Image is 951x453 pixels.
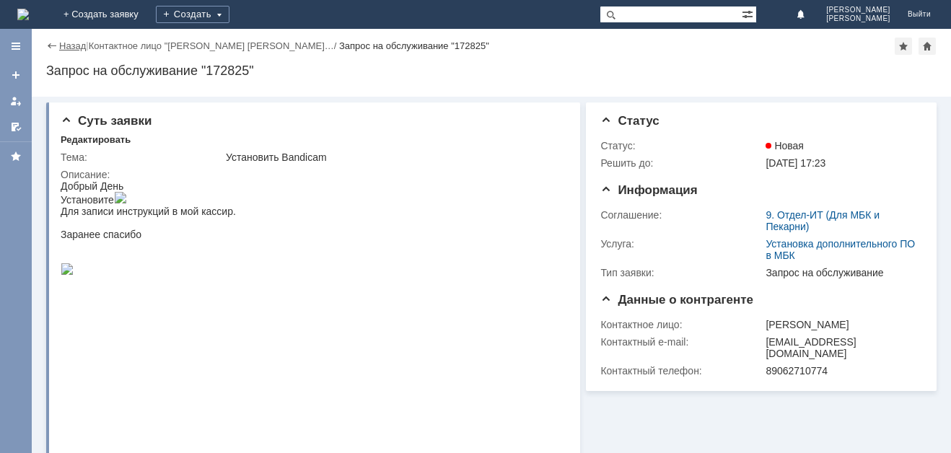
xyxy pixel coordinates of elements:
[766,319,916,330] div: [PERSON_NAME]
[600,319,763,330] div: Контактное лицо:
[766,267,916,278] div: Запрос на обслуживание
[766,209,880,232] a: 9. Отдел-ИТ (Для МБК и Пекарни)
[89,40,334,51] a: Контактное лицо "[PERSON_NAME] [PERSON_NAME]…
[600,267,763,278] div: Тип заявки:
[4,115,27,138] a: Мои согласования
[600,293,753,307] span: Данные о контрагенте
[339,40,489,51] div: Запрос на обслуживание "172825"
[4,89,27,113] a: Мои заявки
[766,365,916,377] div: 89062710774
[766,238,915,261] a: Установка дополнительного ПО в МБК
[86,40,88,50] div: |
[895,38,912,55] div: Добавить в избранное
[89,40,339,51] div: /
[46,63,937,78] div: Запрос на обслуживание "172825"
[4,63,27,87] a: Создать заявку
[826,14,890,23] span: [PERSON_NAME]
[826,6,890,14] span: [PERSON_NAME]
[919,38,936,55] div: Сделать домашней страницей
[600,238,763,250] div: Услуга:
[600,114,659,128] span: Статус
[156,6,229,23] div: Создать
[226,151,561,163] div: Установить Bandicam
[742,6,756,20] span: Расширенный поиск
[61,151,223,163] div: Тема:
[53,12,66,23] img: download
[59,40,86,51] a: Назад
[766,140,804,151] span: Новая
[600,140,763,151] div: Статус:
[600,336,763,348] div: Контактный e-mail:
[600,183,697,197] span: Информация
[61,169,564,180] div: Описание:
[17,9,29,20] a: Перейти на домашнюю страницу
[17,9,29,20] img: logo
[600,157,763,169] div: Решить до:
[766,157,825,169] span: [DATE] 17:23
[600,209,763,221] div: Соглашение:
[61,114,152,128] span: Суть заявки
[766,336,916,359] div: [EMAIL_ADDRESS][DOMAIN_NAME]
[61,134,131,146] div: Редактировать
[600,365,763,377] div: Контактный телефон:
